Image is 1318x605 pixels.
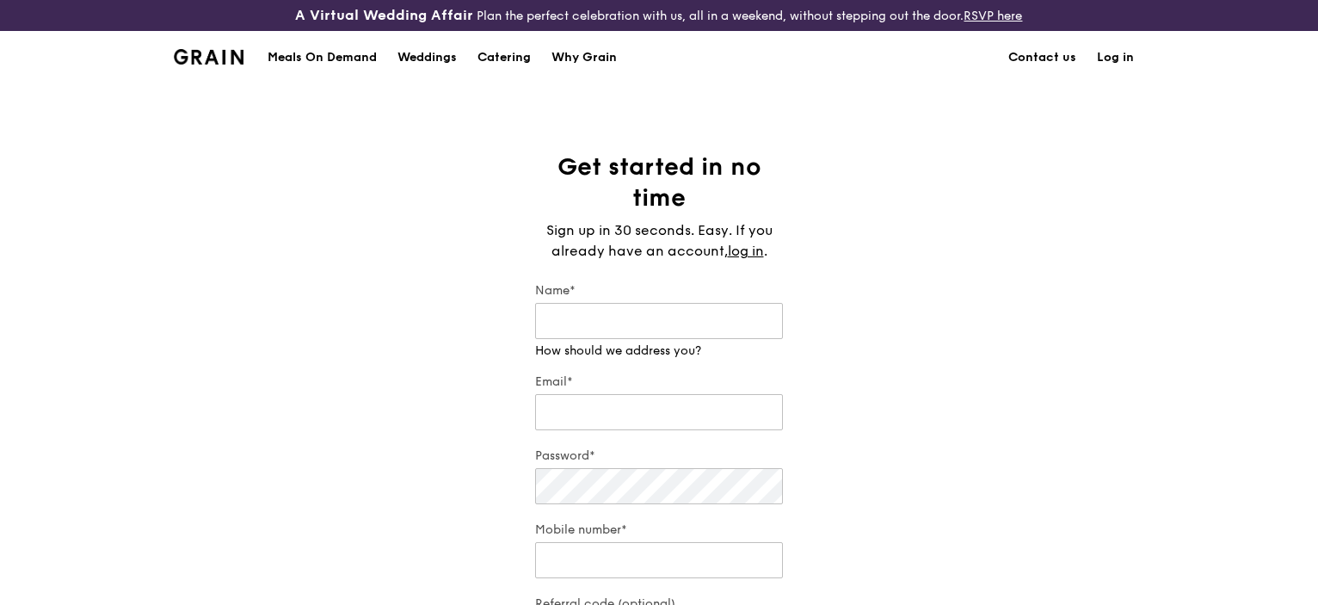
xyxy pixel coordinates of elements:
h1: Get started in no time [535,151,783,213]
div: Plan the perfect celebration with us, all in a weekend, without stepping out the door. [219,7,1098,24]
a: GrainGrain [174,30,243,82]
a: Log in [1087,32,1144,83]
a: Contact us [998,32,1087,83]
div: Catering [477,32,531,83]
a: Catering [467,32,541,83]
label: Password* [535,448,783,465]
div: How should we address you? [535,343,783,360]
h3: A Virtual Wedding Affair [295,7,473,24]
label: Mobile number* [535,522,783,539]
span: Sign up in 30 seconds. Easy. If you already have an account, [546,222,773,259]
label: Name* [535,282,783,299]
a: Weddings [387,32,467,83]
a: RSVP here [964,9,1022,23]
a: log in [728,241,764,262]
div: Why Grain [551,32,617,83]
div: Meals On Demand [268,32,377,83]
a: Why Grain [541,32,627,83]
img: Grain [174,49,243,65]
label: Email* [535,373,783,391]
div: Weddings [397,32,457,83]
span: . [764,243,767,259]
